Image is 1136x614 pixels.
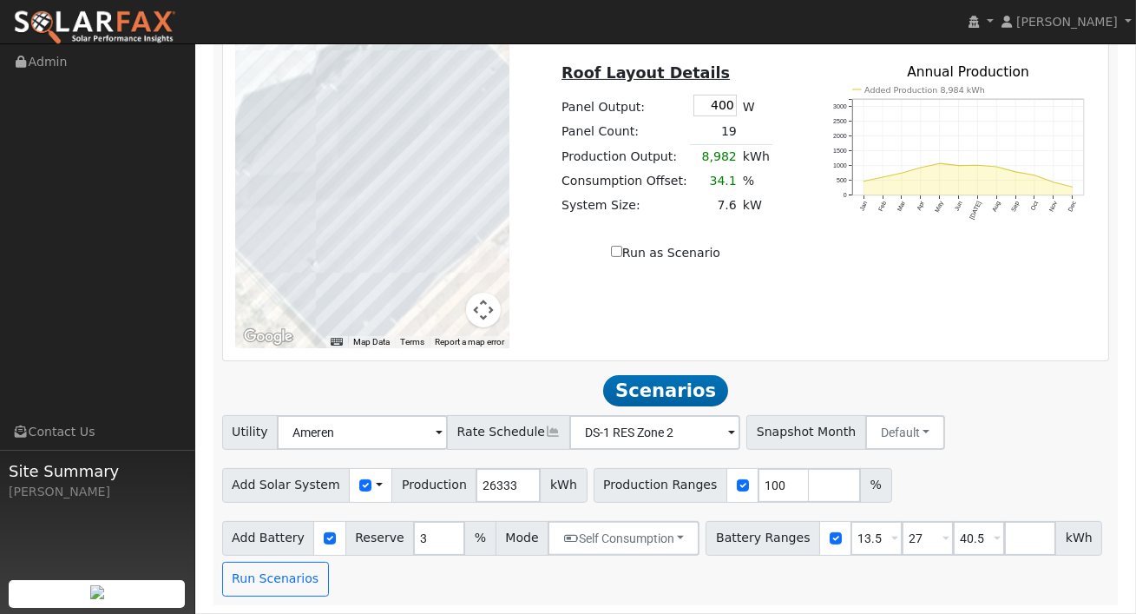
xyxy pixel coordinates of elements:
input: Run as Scenario [611,246,622,257]
text: 2500 [833,118,847,124]
button: Map camera controls [466,293,501,327]
circle: onclick="" [976,164,979,167]
text: Apr [916,200,926,212]
text: 1500 [833,148,847,154]
text: May [934,200,945,214]
text: Jan [858,201,868,212]
span: % [464,521,496,556]
text: Jun [954,201,963,212]
span: [PERSON_NAME] [1016,15,1118,29]
td: Panel Output: [559,91,691,119]
td: Consumption Offset: [559,169,691,194]
text: 1000 [833,162,847,168]
circle: onclick="" [919,167,922,169]
text: Dec [1067,200,1078,213]
td: 19 [690,119,739,144]
span: kWh [540,468,587,503]
text: 3000 [833,103,847,109]
td: kW [739,194,772,218]
span: Reserve [345,521,415,556]
text: 0 [843,192,846,198]
input: Select a Rate Schedule [569,415,740,450]
button: Map Data [353,336,390,348]
text: Oct [1029,201,1039,212]
circle: onclick="" [881,176,883,179]
circle: onclick="" [900,172,903,175]
td: Panel Count: [559,119,691,144]
span: Add Solar System [222,468,351,503]
td: Production Output: [559,144,691,169]
circle: onclick="" [1034,175,1036,177]
text: Feb [877,201,888,213]
button: Keyboard shortcuts [331,336,343,348]
circle: onclick="" [995,166,998,168]
circle: onclick="" [938,162,941,165]
td: 34.1 [690,169,739,194]
text: Sep [1010,201,1021,214]
span: Utility [222,415,279,450]
text: Added Production 8,984 kWh [864,84,985,94]
circle: onclick="" [862,181,864,183]
td: W [739,91,772,119]
circle: onclick="" [1072,186,1074,188]
span: Production Ranges [594,468,727,503]
span: % [860,468,891,503]
text: Mar [896,200,906,213]
button: Self Consumption [548,521,699,556]
text: Annual Production [907,63,1029,79]
text: 500 [837,177,847,183]
span: Production [391,468,476,503]
td: % [739,169,772,194]
td: 8,982 [690,144,739,169]
button: Default [865,415,946,450]
button: Run Scenarios [222,562,329,597]
text: Aug [991,201,1002,214]
circle: onclick="" [1015,171,1017,174]
span: Battery Ranges [706,521,820,556]
span: Mode [496,521,548,556]
img: SolarFax [13,10,176,46]
a: Open this area in Google Maps (opens a new window) [240,326,297,348]
text: 2000 [833,133,847,139]
td: 7.6 [690,194,739,218]
label: Run as Scenario [611,244,720,262]
a: Report a map error [435,337,504,347]
span: Snapshot Month [746,415,866,450]
u: Roof Layout Details [561,64,730,82]
a: Terms [400,337,424,347]
img: retrieve [90,585,104,599]
text: [DATE] [969,201,983,221]
text: Nov [1048,200,1059,213]
span: Site Summary [9,459,186,483]
span: Add Battery [222,521,315,556]
circle: onclick="" [957,164,960,167]
td: System Size: [559,194,691,218]
div: [PERSON_NAME] [9,483,186,501]
img: Google [240,326,297,348]
td: kWh [739,144,772,169]
input: Select a Utility [277,415,448,450]
span: Scenarios [603,375,727,406]
circle: onclick="" [1053,182,1055,184]
span: kWh [1055,521,1102,556]
span: Rate Schedule [447,415,570,450]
